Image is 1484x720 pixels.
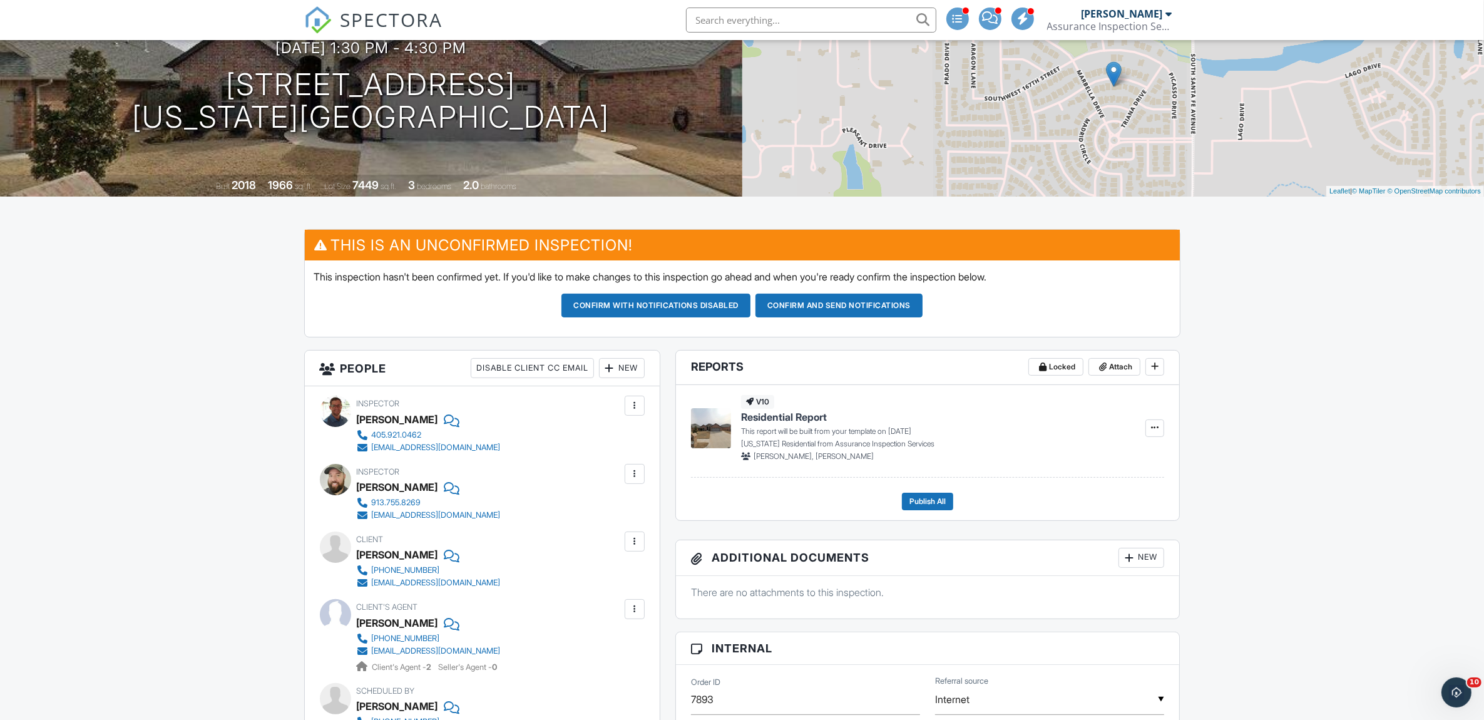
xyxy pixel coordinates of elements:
[1388,187,1481,195] a: © OpenStreetMap contributors
[216,182,230,191] span: Built
[357,399,400,408] span: Inspector
[357,535,384,544] span: Client
[357,697,438,716] div: [PERSON_NAME]
[439,662,498,672] span: Seller's Agent -
[357,632,501,645] a: [PHONE_NUMBER]
[481,182,516,191] span: bathrooms
[427,662,432,672] strong: 2
[357,577,501,589] a: [EMAIL_ADDRESS][DOMAIN_NAME]
[357,564,501,577] a: [PHONE_NUMBER]
[1352,187,1386,195] a: © MapTiler
[352,178,379,192] div: 7449
[132,68,610,135] h1: [STREET_ADDRESS] [US_STATE][GEOGRAPHIC_DATA]
[357,410,438,429] div: [PERSON_NAME]
[357,545,438,564] div: [PERSON_NAME]
[381,182,396,191] span: sq.ft.
[691,677,720,688] label: Order ID
[357,467,400,476] span: Inspector
[314,270,1170,284] p: This inspection hasn't been confirmed yet. If you'd like to make changes to this inspection go ah...
[1118,548,1164,568] div: New
[357,429,501,441] a: 405.921.0462
[304,17,443,43] a: SPECTORA
[493,662,498,672] strong: 0
[340,6,443,33] span: SPECTORA
[372,498,421,508] div: 913.755.8269
[755,294,923,317] button: Confirm and send notifications
[372,578,501,588] div: [EMAIL_ADDRESS][DOMAIN_NAME]
[357,686,415,696] span: Scheduled By
[463,178,479,192] div: 2.0
[686,8,936,33] input: Search everything...
[372,510,501,520] div: [EMAIL_ADDRESS][DOMAIN_NAME]
[561,294,750,317] button: Confirm with notifications disabled
[372,646,501,656] div: [EMAIL_ADDRESS][DOMAIN_NAME]
[1326,186,1484,197] div: |
[1329,187,1350,195] a: Leaflet
[1441,677,1471,707] iframe: Intercom live chat
[357,645,501,657] a: [EMAIL_ADDRESS][DOMAIN_NAME]
[599,358,645,378] div: New
[935,676,988,687] label: Referral source
[1047,20,1172,33] div: Assurance Inspection Services LLC
[357,478,438,496] div: [PERSON_NAME]
[372,430,422,440] div: 405.921.0462
[408,178,415,192] div: 3
[1467,677,1481,687] span: 10
[275,39,466,56] h3: [DATE] 1:30 pm - 4:30 pm
[471,358,594,378] div: Disable Client CC Email
[1082,8,1163,20] div: [PERSON_NAME]
[305,230,1180,260] h3: This is an Unconfirmed Inspection!
[676,632,1180,665] h3: Internal
[232,178,256,192] div: 2018
[357,496,501,509] a: 913.755.8269
[357,614,438,632] a: [PERSON_NAME]
[324,182,351,191] span: Lot Size
[357,441,501,454] a: [EMAIL_ADDRESS][DOMAIN_NAME]
[268,178,293,192] div: 1966
[305,351,660,386] h3: People
[295,182,312,191] span: sq. ft.
[691,585,1165,599] p: There are no attachments to this inspection.
[372,443,501,453] div: [EMAIL_ADDRESS][DOMAIN_NAME]
[676,540,1180,576] h3: Additional Documents
[357,602,418,612] span: Client's Agent
[372,634,440,644] div: [PHONE_NUMBER]
[417,182,451,191] span: bedrooms
[372,662,434,672] span: Client's Agent -
[372,565,440,575] div: [PHONE_NUMBER]
[304,6,332,34] img: The Best Home Inspection Software - Spectora
[357,509,501,522] a: [EMAIL_ADDRESS][DOMAIN_NAME]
